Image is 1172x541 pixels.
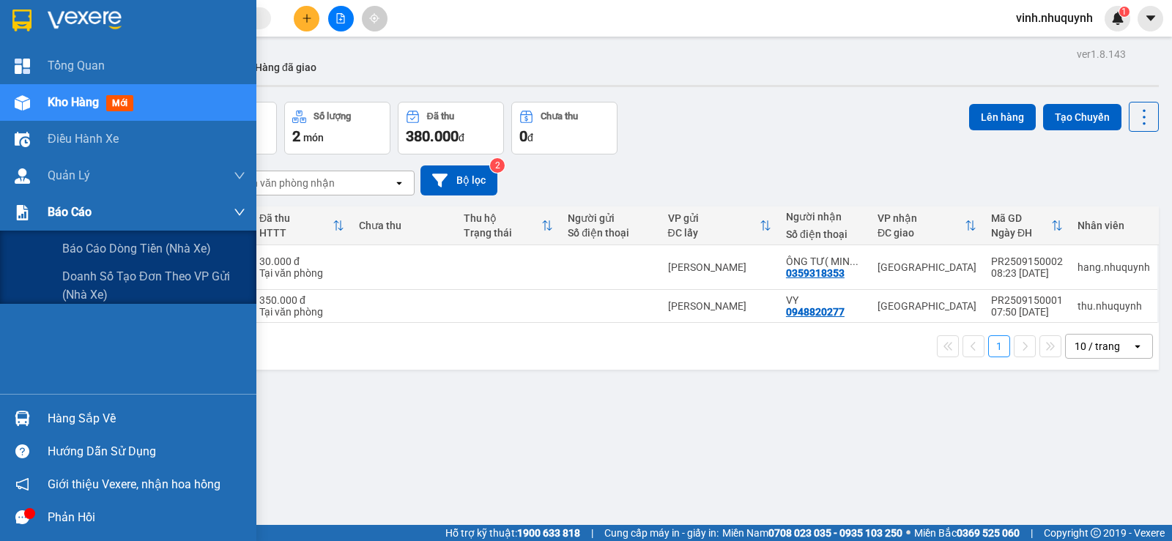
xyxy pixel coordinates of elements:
span: | [1031,525,1033,541]
span: ⚪️ [906,530,910,536]
div: VP gửi [668,212,760,224]
div: [PERSON_NAME] [668,261,771,273]
div: 08:23 [DATE] [991,267,1063,279]
span: Doanh số tạo đơn theo VP gửi (nhà xe) [62,267,245,304]
span: caret-down [1144,12,1157,25]
img: icon-new-feature [1111,12,1124,25]
span: question-circle [15,444,29,458]
div: PR2509150001 [991,294,1063,306]
div: 0948820277 [786,306,845,318]
th: Toggle SortBy [661,206,779,245]
span: Hỗ trợ kỹ thuật: [445,525,580,541]
div: PR2509150002 [991,255,1063,267]
strong: 0708 023 035 - 0935 103 250 [768,527,902,539]
span: đ [527,132,533,143]
span: Tổng Quan [48,56,105,75]
img: warehouse-icon [15,168,30,184]
span: Miền Bắc [914,525,1020,541]
div: Số điện thoại [568,227,653,239]
span: 1 [1121,7,1127,17]
div: Đã thu [259,212,333,224]
div: Hướng dẫn sử dụng [48,441,245,463]
div: ver 1.8.143 [1077,46,1126,62]
span: Điều hành xe [48,130,119,148]
div: Số điện thoại [786,228,863,240]
th: Toggle SortBy [984,206,1070,245]
span: ... [850,255,858,267]
img: dashboard-icon [15,59,30,74]
div: VP nhận [878,212,965,224]
div: 07:50 [DATE] [991,306,1063,318]
div: Tại văn phòng [259,267,344,279]
span: down [234,206,245,218]
strong: 1900 633 818 [517,527,580,539]
img: warehouse-icon [15,411,30,426]
div: 30.000 đ [259,255,344,267]
button: Hàng đã giao [243,50,328,85]
div: 10 / trang [1075,339,1120,354]
div: thu.nhuquynh [1078,300,1150,312]
span: Kho hàng [48,95,99,109]
button: Lên hàng [969,104,1036,130]
div: ÔNG TƯ( MINH TÂM) [786,255,863,267]
button: Tạo Chuyến [1043,104,1121,130]
div: Nhân viên [1078,220,1150,231]
span: Giới thiệu Vexere, nhận hoa hồng [48,475,220,493]
th: Toggle SortBy [252,206,352,245]
button: file-add [328,6,354,31]
span: Báo cáo dòng tiền (nhà xe) [62,239,211,258]
div: Thu hộ [464,212,542,224]
span: đ [459,132,464,143]
div: ĐC lấy [668,227,760,239]
button: Đã thu380.000đ [398,102,504,154]
div: hang.nhuquynh [1078,261,1150,273]
span: Miền Nam [722,525,902,541]
div: Mã GD [991,212,1051,224]
span: vinh.nhuquynh [1004,9,1105,27]
div: [GEOGRAPHIC_DATA] [878,300,976,312]
div: 0359318353 [786,267,845,279]
span: | [591,525,593,541]
th: Toggle SortBy [870,206,984,245]
div: Trạng thái [464,227,542,239]
span: file-add [335,13,346,23]
div: Ngày ĐH [991,227,1051,239]
div: Chưa thu [359,220,449,231]
span: 2 [292,127,300,145]
div: Hàng sắp về [48,408,245,430]
span: down [234,170,245,182]
span: món [303,132,324,143]
span: copyright [1091,528,1101,538]
span: notification [15,477,29,491]
span: aim [369,13,379,23]
img: logo-vxr [12,10,31,31]
div: 350.000 đ [259,294,344,306]
button: Chưa thu0đ [511,102,617,154]
span: message [15,510,29,524]
th: Toggle SortBy [456,206,561,245]
button: plus [294,6,319,31]
span: 380.000 [406,127,459,145]
button: Số lượng2món [284,102,390,154]
div: ĐC giao [878,227,965,239]
button: 1 [988,335,1010,357]
button: aim [362,6,387,31]
img: warehouse-icon [15,95,30,111]
svg: open [393,177,405,189]
sup: 1 [1119,7,1130,17]
span: plus [302,13,312,23]
div: Đã thu [427,111,454,122]
div: Người nhận [786,211,863,223]
span: Cung cấp máy in - giấy in: [604,525,719,541]
div: [PERSON_NAME] [668,300,771,312]
div: Phản hồi [48,507,245,529]
button: caret-down [1138,6,1163,31]
span: Quản Lý [48,166,90,184]
strong: 0369 525 060 [957,527,1020,539]
div: Số lượng [314,111,351,122]
div: [GEOGRAPHIC_DATA] [878,261,976,273]
div: Chọn văn phòng nhận [234,176,335,190]
img: solution-icon [15,205,30,220]
div: Người gửi [568,212,653,224]
sup: 2 [490,158,505,173]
